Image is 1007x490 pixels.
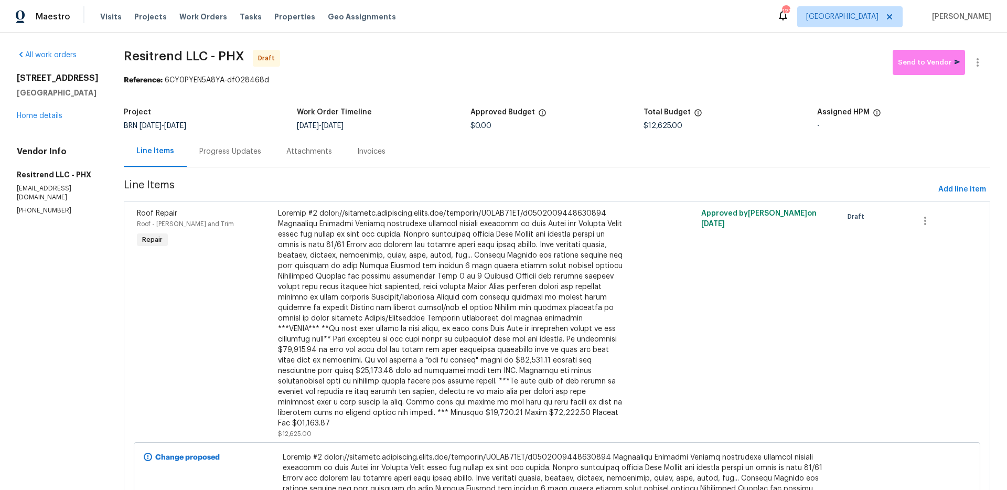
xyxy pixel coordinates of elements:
span: [DATE] [297,122,319,130]
span: $0.00 [470,122,491,130]
a: Home details [17,112,62,120]
span: The hpm assigned to this work order. [873,109,881,122]
span: Work Orders [179,12,227,22]
h5: [GEOGRAPHIC_DATA] [17,88,99,98]
span: Repair [138,235,167,245]
h5: Resitrend LLC - PHX [17,169,99,180]
span: [DATE] [140,122,162,130]
span: Resitrend LLC - PHX [124,50,244,62]
button: Add line item [934,180,990,199]
p: [PHONE_NUMBER] [17,206,99,215]
span: Roof - [PERSON_NAME] and Trim [137,221,234,227]
div: 6CY0PYEN5A8YA-df028468d [124,75,990,86]
div: Progress Updates [199,146,261,157]
span: Draft [258,53,279,63]
span: Add line item [938,183,986,196]
div: Loremip #2 dolor://sitametc.adipiscing.elits.doe/temporin/U0LAB71ET/d0502009448630894 Magnaaliqu ... [278,208,625,429]
span: - [140,122,186,130]
span: Visits [100,12,122,22]
div: 121 [782,6,789,17]
p: [EMAIL_ADDRESS][DOMAIN_NAME] [17,184,99,202]
span: Maestro [36,12,70,22]
span: Tasks [240,13,262,20]
span: BRN [124,122,186,130]
h2: [STREET_ADDRESS] [17,73,99,83]
button: Send to Vendor [893,50,965,75]
span: [DATE] [164,122,186,130]
span: - [297,122,344,130]
span: The total cost of line items that have been approved by both Opendoor and the Trade Partner. This... [538,109,547,122]
span: [DATE] [701,220,725,228]
div: Attachments [286,146,332,157]
h5: Total Budget [644,109,691,116]
span: $12,625.00 [278,431,312,437]
span: [GEOGRAPHIC_DATA] [806,12,879,22]
div: - [817,122,990,130]
h5: Project [124,109,151,116]
span: Projects [134,12,167,22]
span: Properties [274,12,315,22]
span: Draft [848,211,869,222]
span: $12,625.00 [644,122,682,130]
span: Line Items [124,180,934,199]
h5: Assigned HPM [817,109,870,116]
span: The total cost of line items that have been proposed by Opendoor. This sum includes line items th... [694,109,702,122]
b: Change proposed [155,454,220,461]
a: All work orders [17,51,77,59]
span: Approved by [PERSON_NAME] on [701,210,817,228]
b: Reference: [124,77,163,84]
h5: Approved Budget [470,109,535,116]
div: Invoices [357,146,385,157]
span: [DATE] [322,122,344,130]
h4: Vendor Info [17,146,99,157]
h5: Work Order Timeline [297,109,372,116]
div: Line Items [136,146,174,156]
span: Send to Vendor [898,57,960,69]
span: [PERSON_NAME] [928,12,991,22]
span: Geo Assignments [328,12,396,22]
span: Roof Repair [137,210,177,217]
